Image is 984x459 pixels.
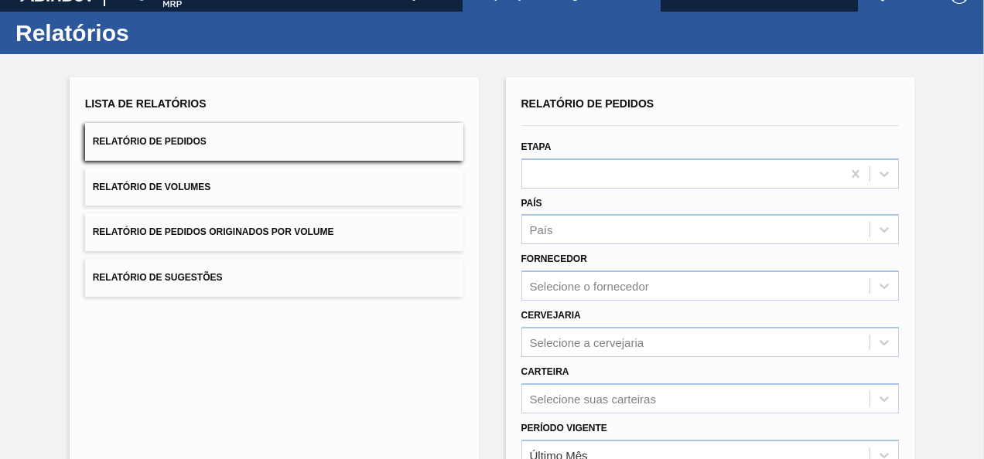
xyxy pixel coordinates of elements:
button: Relatório de Sugestões [85,259,463,297]
label: Carteira [521,366,569,377]
div: Selecione o fornecedor [530,280,649,293]
button: Relatório de Pedidos [85,123,463,161]
span: Relatório de Pedidos [93,136,207,147]
label: País [521,198,542,209]
span: Relatório de Pedidos [521,97,654,110]
div: País [530,223,553,236]
button: Relatório de Volumes [85,168,463,206]
label: Etapa [521,141,552,152]
span: Relatório de Pedidos Originados por Volume [93,226,334,237]
h1: Relatórios [15,24,290,42]
div: Selecione suas carteiras [530,392,656,405]
span: Lista de Relatórios [85,97,207,110]
label: Fornecedor [521,253,587,264]
label: Período Vigente [521,423,607,433]
button: Relatório de Pedidos Originados por Volume [85,213,463,251]
span: Relatório de Volumes [93,182,210,192]
div: Selecione a cervejaria [530,335,644,348]
span: Relatório de Sugestões [93,272,223,283]
label: Cervejaria [521,310,581,321]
